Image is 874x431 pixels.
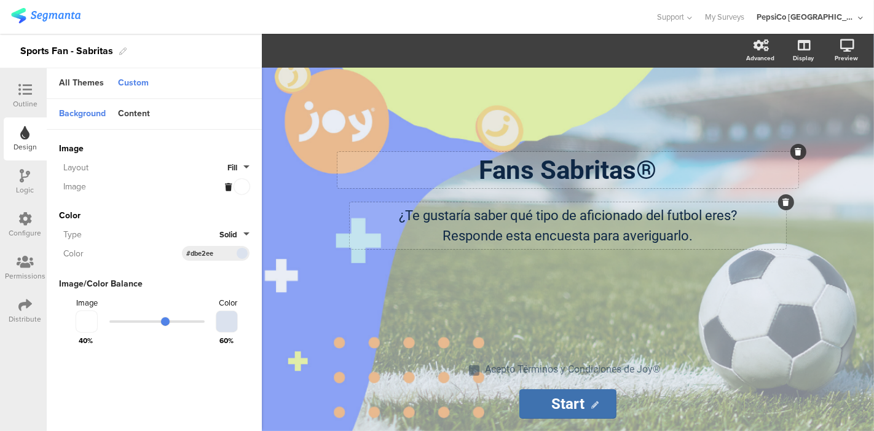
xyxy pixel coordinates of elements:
[227,162,250,173] button: Fill
[486,363,661,375] p: Acepto Términos y Condiciones de Joy®
[219,297,237,309] div: Color
[13,98,37,109] div: Outline
[71,335,93,346] div: 40%
[59,209,250,222] div: Color
[341,155,795,185] p: Fans Sabritas®
[793,53,814,63] div: Display
[227,162,237,173] span: Fill
[219,229,237,240] span: Solid
[14,141,37,152] div: Design
[53,73,110,94] div: All Themes
[219,229,250,240] button: Solid
[59,228,219,241] div: Type
[20,41,113,61] div: Sports Fan - Sabritas
[353,226,783,246] p: Responde esta encuesta para averiguarlo.
[9,314,42,325] div: Distribute
[219,335,237,346] div: 60%
[353,205,783,226] p: ¿Te gustaría saber qué tipo de aficionado del futbol eres?
[59,247,182,260] div: Color
[76,297,98,309] div: Image
[59,161,227,174] div: Layout
[112,73,155,94] div: Custom
[757,11,855,23] div: PepsiCo [GEOGRAPHIC_DATA]
[17,184,34,196] div: Logic
[59,277,143,290] div: Image/Color Balance
[9,227,42,239] div: Configure
[112,104,156,125] div: Content
[59,180,225,193] div: Image
[658,11,685,23] span: Support
[11,8,81,23] img: segmanta logo
[519,389,616,419] input: Start
[835,53,858,63] div: Preview
[53,104,112,125] div: Background
[59,142,250,155] span: Image
[5,271,45,282] div: Permissions
[746,53,774,63] div: Advanced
